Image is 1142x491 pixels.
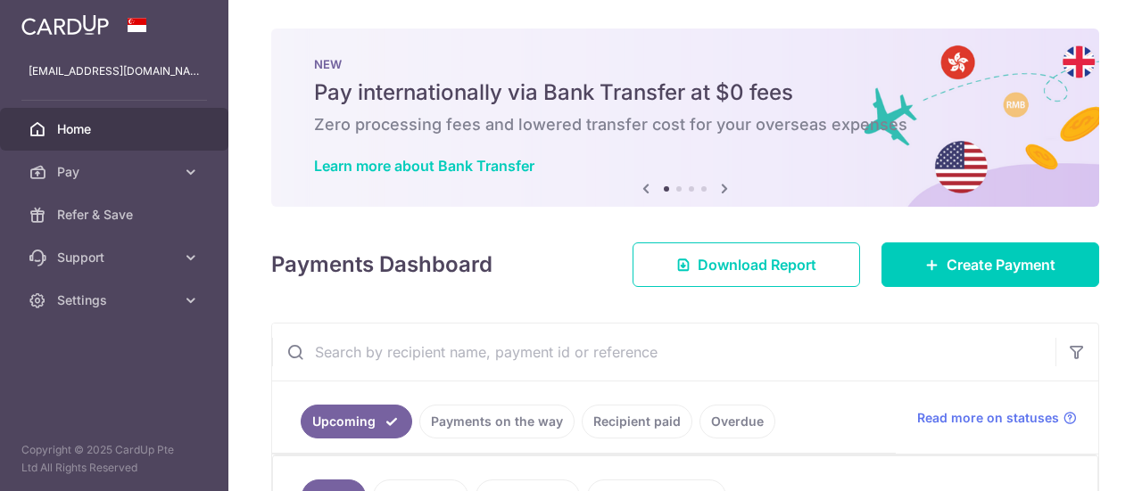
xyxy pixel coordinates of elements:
[57,249,175,266] span: Support
[271,249,492,281] h4: Payments Dashboard
[582,405,692,438] a: Recipient paid
[947,254,1055,275] span: Create Payment
[301,405,412,438] a: Upcoming
[917,409,1059,427] span: Read more on statuses
[314,157,534,175] a: Learn more about Bank Transfer
[57,120,175,138] span: Home
[633,242,860,287] a: Download Report
[419,405,575,438] a: Payments on the way
[314,114,1056,135] h6: Zero processing fees and lowered transfer cost for your overseas expenses
[57,291,175,309] span: Settings
[699,405,775,438] a: Overdue
[698,254,816,275] span: Download Report
[57,163,175,181] span: Pay
[881,242,1099,287] a: Create Payment
[29,62,200,80] p: [EMAIL_ADDRESS][DOMAIN_NAME]
[917,409,1077,427] a: Read more on statuses
[314,57,1056,71] p: NEW
[57,206,175,224] span: Refer & Save
[271,29,1099,207] img: Bank transfer banner
[272,323,1055,381] input: Search by recipient name, payment id or reference
[21,14,109,36] img: CardUp
[314,78,1056,107] h5: Pay internationally via Bank Transfer at $0 fees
